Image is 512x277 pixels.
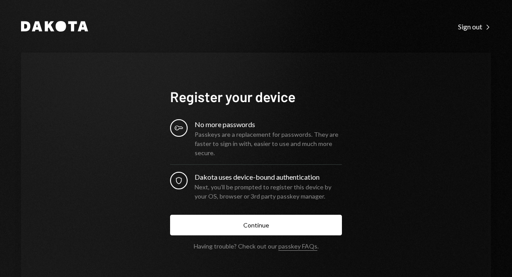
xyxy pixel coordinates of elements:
[195,172,342,182] div: Dakota uses device-bound authentication
[458,22,491,31] div: Sign out
[170,215,342,235] button: Continue
[458,21,491,31] a: Sign out
[278,242,317,251] a: passkey FAQs
[195,130,342,157] div: Passkeys are a replacement for passwords. They are faster to sign in with, easier to use and much...
[195,119,342,130] div: No more passwords
[195,182,342,201] div: Next, you’ll be prompted to register this device by your OS, browser or 3rd party passkey manager.
[170,88,342,105] h1: Register your device
[194,242,319,250] div: Having trouble? Check out our .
